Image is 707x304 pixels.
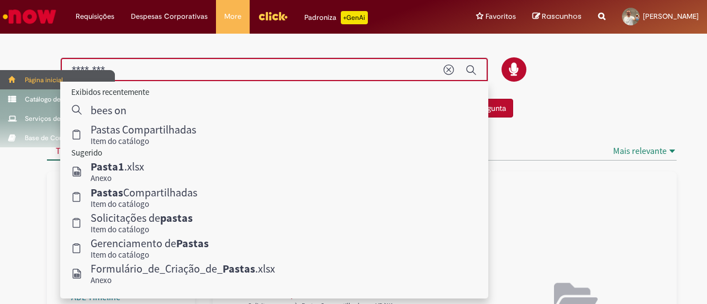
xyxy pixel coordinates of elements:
img: click_logo_yellow_360x200.png [258,8,288,24]
p: +GenAi [341,11,368,24]
a: Rascunhos [532,12,582,22]
img: ServiceNow [1,6,58,28]
span: [PERSON_NAME] [643,12,699,21]
span: Rascunhos [542,11,582,22]
span: Requisições [76,11,114,22]
span: Despesas Corporativas [131,11,208,22]
div: Padroniza [304,11,368,24]
span: Favoritos [486,11,516,22]
span: More [224,11,241,22]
